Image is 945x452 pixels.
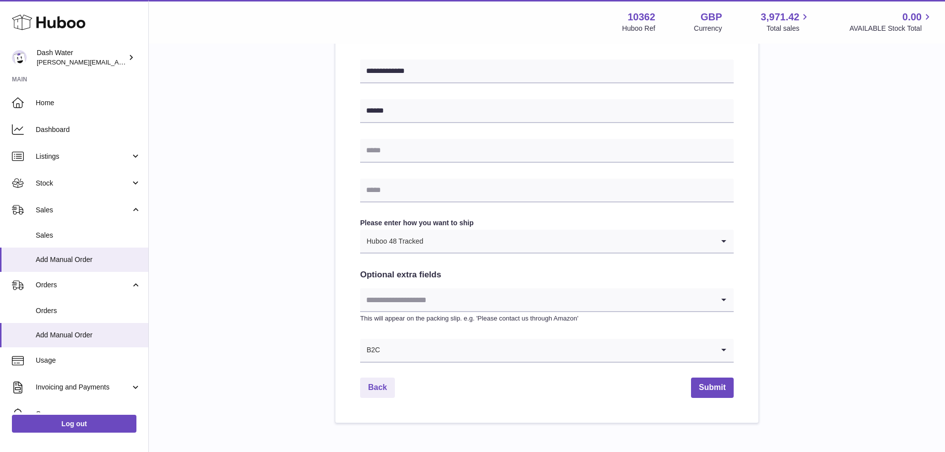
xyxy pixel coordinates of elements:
[628,10,655,24] strong: 10362
[761,10,811,33] a: 3,971.42 Total sales
[360,378,395,398] a: Back
[360,339,734,363] div: Search for option
[36,356,141,365] span: Usage
[36,152,130,161] span: Listings
[902,10,922,24] span: 0.00
[622,24,655,33] div: Huboo Ref
[36,306,141,316] span: Orders
[380,339,714,362] input: Search for option
[36,205,130,215] span: Sales
[360,288,734,312] div: Search for option
[36,255,141,264] span: Add Manual Order
[12,415,136,433] a: Log out
[849,24,933,33] span: AVAILABLE Stock Total
[360,230,734,254] div: Search for option
[360,218,734,228] label: Please enter how you want to ship
[37,58,199,66] span: [PERSON_NAME][EMAIL_ADDRESS][DOMAIN_NAME]
[12,50,27,65] img: james@dash-water.com
[37,48,126,67] div: Dash Water
[36,231,141,240] span: Sales
[360,314,734,323] p: This will appear on the packing slip. e.g. 'Please contact us through Amazon'
[360,269,734,281] h2: Optional extra fields
[360,339,380,362] span: B2C
[36,383,130,392] span: Invoicing and Payments
[700,10,722,24] strong: GBP
[761,10,800,24] span: 3,971.42
[766,24,811,33] span: Total sales
[36,179,130,188] span: Stock
[694,24,722,33] div: Currency
[424,230,714,253] input: Search for option
[36,330,141,340] span: Add Manual Order
[360,288,714,311] input: Search for option
[36,98,141,108] span: Home
[36,280,130,290] span: Orders
[849,10,933,33] a: 0.00 AVAILABLE Stock Total
[36,409,141,419] span: Cases
[36,125,141,134] span: Dashboard
[360,230,424,253] span: Huboo 48 Tracked
[691,378,734,398] button: Submit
